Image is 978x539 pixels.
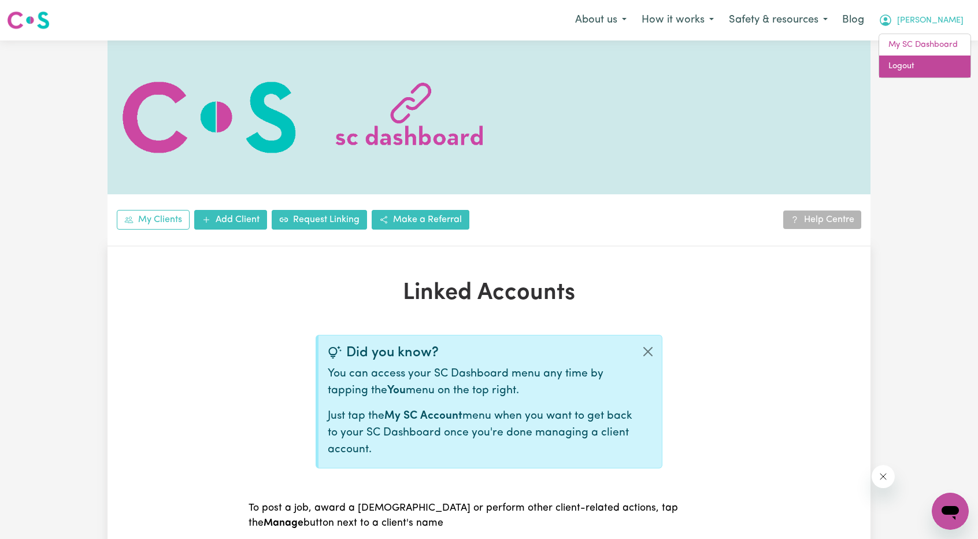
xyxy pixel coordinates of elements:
[7,8,70,17] span: Need any help?
[328,408,634,458] p: Just tap the menu when you want to get back to your SC Dashboard once you're done managing a clie...
[783,211,861,229] a: Help Centre
[932,493,969,530] iframe: Button to launch messaging window
[384,411,462,422] b: My SC Account
[264,518,303,528] b: Manage
[634,8,721,32] button: How it works
[634,335,662,368] button: Close alert
[272,210,367,230] a: Request Linking
[328,366,634,400] p: You can access your SC Dashboard menu any time by tapping the menu on the top right.
[879,34,970,56] a: My SC Dashboard
[835,8,871,33] a: Blog
[897,14,964,27] span: [PERSON_NAME]
[879,56,970,77] a: Logout
[328,345,634,361] div: Did you know?
[879,34,971,78] div: My Account
[387,385,406,396] b: You
[372,210,469,230] a: Make a Referral
[242,279,736,307] h1: Linked Accounts
[721,8,835,32] button: Safety & resources
[7,10,50,31] img: Careseekers logo
[7,7,50,34] a: Careseekers logo
[568,8,634,32] button: About us
[117,210,190,230] a: My Clients
[871,8,971,32] button: My Account
[872,465,895,488] iframe: Close message
[194,210,267,230] a: Add Client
